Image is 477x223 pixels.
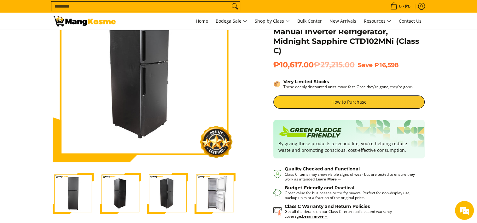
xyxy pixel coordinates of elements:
p: These deeply discounted units move fast. Once they’re gone, they’re gone. [283,84,413,89]
nav: Main Menu [122,13,425,30]
p: Get all the details on our Class C return policies and warranty coverage. [285,209,418,219]
p: By giving these products a second life, you’re helping reduce waste and promoting conscious, cost... [278,140,420,153]
span: Home [196,18,208,24]
strong: Budget-Friendly and Practical [285,185,354,191]
strong: Very Limited Stocks [283,79,329,84]
span: Bulk Center [297,18,322,24]
span: Resources [364,17,391,25]
img: Condura 10.2 Cu.Ft. Direct Cool 2-Door Manual Inverter Ref l Mang Kosme [53,16,116,26]
a: New Arrivals [326,13,359,30]
span: Shop by Class [255,17,290,25]
a: Bulk Center [294,13,325,30]
span: Contact Us [399,18,422,24]
button: Search [230,2,240,11]
del: ₱27,215.00 [314,60,355,70]
span: ₱16,598 [374,61,399,69]
a: Shop by Class [252,13,293,30]
span: 0 [398,4,403,9]
span: ₱10,617.00 [273,60,355,70]
span: • [388,3,412,10]
strong: Quality Checked and Functional [285,166,360,172]
a: Learn more → [302,214,328,219]
p: Class C items may show visible signs of wear but are tested to ensure they work as intended. [285,172,418,181]
span: Bodega Sale [216,17,247,25]
a: How to Purchase [273,95,425,109]
p: Great value for businesses or thrifty buyers. Perfect for non-display use, backup units at a frac... [285,191,418,200]
img: Condura 10.1 Cu.Ft. Direct Cool TD Manual Inverter Refrigerator, Midnight Sapphire CTD102MNi (Cla... [53,173,94,214]
a: Learn More → [316,176,341,182]
a: Resources [361,13,394,30]
img: Condura 10.1 Cu.Ft. Direct Cool TD Manual Inverter Refrigerator, Midnight Sapphire CTD102MNi (Cla... [147,173,188,214]
a: Home [193,13,211,30]
img: Condura 10.1 Cu.Ft. Direct Cool TD Manual Inverter Refrigerator, Midnight Sapphire CTD102MNi (Cla... [195,173,236,214]
span: ₱0 [404,4,411,9]
a: Contact Us [396,13,425,30]
h1: Condura 10.1 Cu.Ft. Direct Cool TD Manual Inverter Refrigerator, Midnight Sapphire CTD102MNi (Cla... [273,18,425,55]
span: Save [358,61,373,69]
a: Bodega Sale [212,13,250,30]
img: Badge sustainability green pledge friendly [278,125,341,140]
strong: Class C Warranty and Return Policies [285,203,370,209]
span: New Arrivals [329,18,356,24]
img: Condura 10.1 Cu.Ft. Direct Cool TD Manual Inverter Refrigerator, Midnight Sapphire CTD102MNi (Cla... [100,173,141,214]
